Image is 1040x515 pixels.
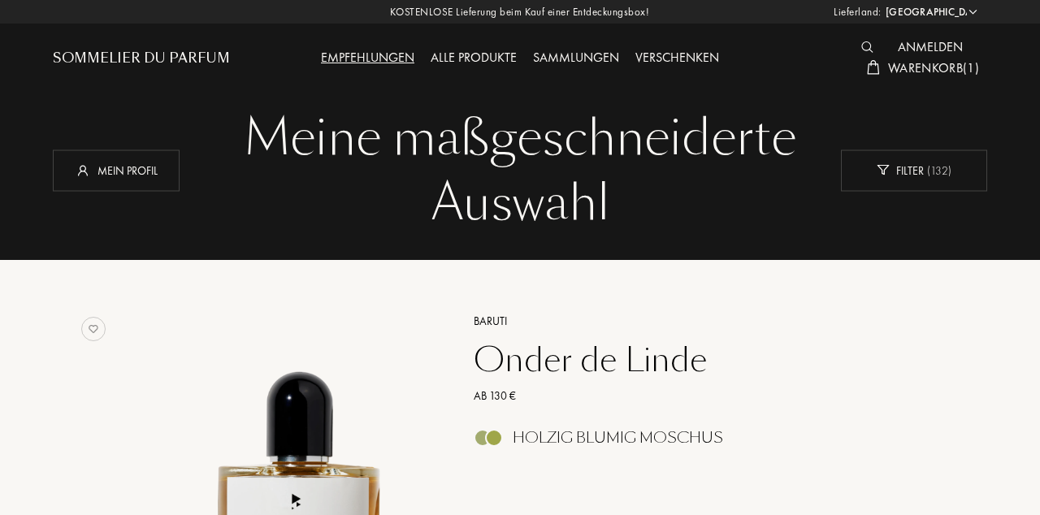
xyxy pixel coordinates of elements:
div: Anmelden [890,37,971,58]
div: Filter [841,149,987,191]
div: Mein Profil [53,149,180,191]
a: Verschenken [627,49,727,66]
span: Warenkorb ( 1 ) [888,59,979,76]
span: ( 132 ) [924,162,951,177]
a: Holzig Blumig Moschus [461,434,935,451]
div: Meine maßgeschneiderte [65,106,975,171]
a: Sommelier du Parfum [53,49,230,68]
a: Ab 130 € [461,387,935,405]
img: new_filter_w.svg [877,165,889,175]
div: Alle Produkte [422,48,525,69]
a: Alle Produkte [422,49,525,66]
div: Holzig Blumig Moschus [513,429,723,447]
span: Lieferland: [834,4,882,20]
img: cart_white.svg [867,60,880,75]
div: Empfehlungen [313,48,422,69]
img: search_icn_white.svg [861,41,873,53]
a: Baruti [461,313,935,330]
img: no_like_p.png [81,317,106,341]
a: Empfehlungen [313,49,422,66]
img: profil_icn_w.svg [75,162,91,178]
a: Onder de Linde [461,340,935,379]
div: Verschenken [627,48,727,69]
div: Sammlungen [525,48,627,69]
a: Sammlungen [525,49,627,66]
div: Auswahl [65,171,975,236]
a: Anmelden [890,38,971,55]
